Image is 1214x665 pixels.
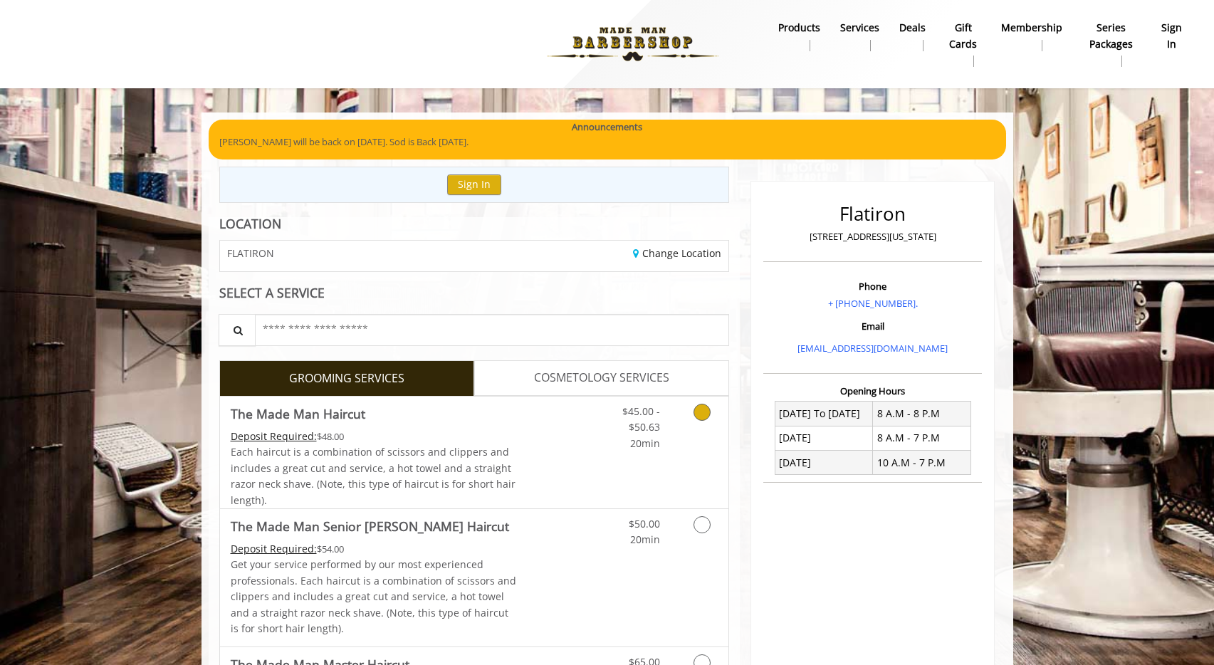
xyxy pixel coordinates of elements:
b: Series packages [1082,20,1141,52]
a: Gift cardsgift cards [936,18,991,70]
a: Change Location [633,246,721,260]
b: LOCATION [219,215,281,232]
b: Membership [1001,20,1062,36]
td: 8 A.M - 7 P.M [873,426,971,450]
a: ServicesServices [830,18,889,55]
td: [DATE] [775,426,873,450]
p: Get your service performed by our most experienced professionals. Each haircut is a combination o... [231,557,517,637]
b: The Made Man Haircut [231,404,365,424]
div: $54.00 [231,541,517,557]
span: This service needs some Advance to be paid before we block your appointment [231,542,317,555]
button: Service Search [219,314,256,346]
b: Deals [899,20,926,36]
b: Services [840,20,879,36]
b: Announcements [572,120,642,135]
h3: Opening Hours [763,386,982,396]
b: gift cards [946,20,981,52]
p: [STREET_ADDRESS][US_STATE] [767,229,978,244]
td: 10 A.M - 7 P.M [873,451,971,475]
button: Sign In [447,174,501,195]
b: sign in [1161,20,1183,52]
h3: Email [767,321,978,331]
b: products [778,20,820,36]
span: FLATIRON [227,248,274,258]
td: [DATE] To [DATE] [775,402,873,426]
span: COSMETOLOGY SERVICES [534,369,669,387]
a: [EMAIL_ADDRESS][DOMAIN_NAME] [797,342,948,355]
a: Productsproducts [768,18,830,55]
p: [PERSON_NAME] will be back on [DATE]. Sod is Back [DATE]. [219,135,995,150]
a: + [PHONE_NUMBER]. [828,297,918,310]
b: The Made Man Senior [PERSON_NAME] Haircut [231,516,509,536]
img: Made Man Barbershop logo [535,5,731,83]
span: $50.00 [629,517,660,530]
span: Each haircut is a combination of scissors and clippers and includes a great cut and service, a ho... [231,445,516,506]
span: $45.00 - $50.63 [622,404,660,434]
span: This service needs some Advance to be paid before we block your appointment [231,429,317,443]
a: sign insign in [1151,18,1193,55]
a: MembershipMembership [991,18,1072,55]
h3: Phone [767,281,978,291]
td: 8 A.M - 8 P.M [873,402,971,426]
span: 20min [630,436,660,450]
a: Series packagesSeries packages [1072,18,1151,70]
span: GROOMING SERVICES [289,370,404,388]
span: 20min [630,533,660,546]
h2: Flatiron [767,204,978,224]
div: SELECT A SERVICE [219,286,730,300]
div: $48.00 [231,429,517,444]
td: [DATE] [775,451,873,475]
a: DealsDeals [889,18,936,55]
